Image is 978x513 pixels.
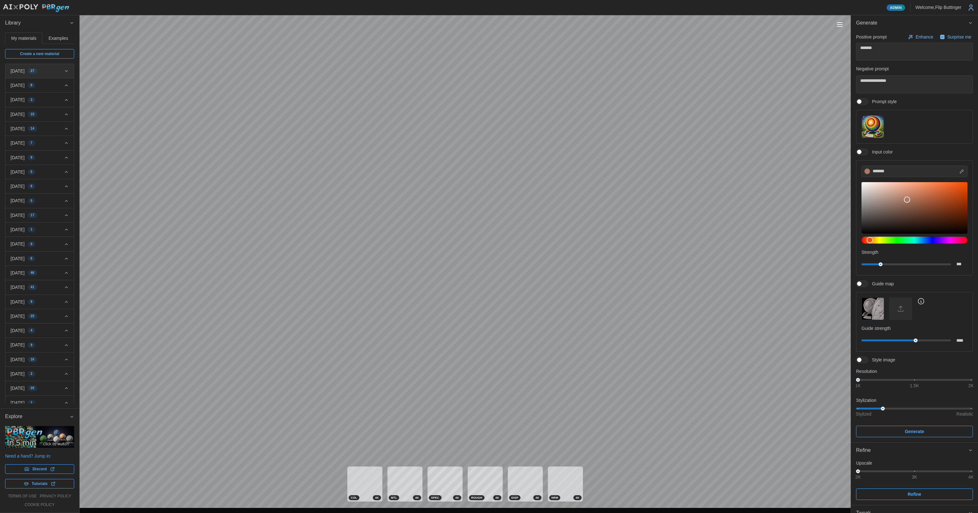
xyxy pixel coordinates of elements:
a: Discord [5,464,74,474]
span: 6 [31,256,32,261]
p: [DATE] [11,371,25,377]
p: [DATE] [11,342,25,348]
p: [DATE] [11,82,25,89]
button: [DATE]26 [5,381,74,395]
span: Style image [868,357,895,363]
div: Generate [851,31,978,442]
span: 46 [31,270,34,275]
a: privacy policy [40,494,71,499]
p: [DATE] [11,212,25,218]
button: [DATE]5 [5,194,74,208]
img: PBRgen explained in 5 minutes [5,426,74,448]
a: cookie policy [25,502,54,508]
span: ROUGH [471,495,482,500]
button: Refine [856,488,973,500]
span: MTL [391,495,397,500]
span: 1 [31,400,32,405]
button: [DATE]6 [5,252,74,266]
span: 9 [31,155,32,160]
button: [DATE]9 [5,338,74,352]
button: Generate [851,15,978,31]
span: SPEC [431,495,439,500]
img: Guide map [862,298,884,320]
span: 4 K [455,495,459,500]
span: 4 K [415,495,419,500]
span: Input color [868,149,893,155]
span: 4 K [535,495,539,500]
p: [DATE] [11,313,25,319]
span: 4 K [495,495,499,500]
span: 1 [31,227,32,232]
div: Refine [851,458,978,505]
span: 14 [31,126,34,131]
p: Strength [861,249,967,255]
span: Admin [890,5,902,11]
span: 41 [31,285,34,290]
div: Refine [856,446,968,454]
p: [DATE] [11,226,25,233]
p: [DATE] [11,270,25,276]
p: Need a hand? Jump in: [5,453,74,459]
span: Create a new material [20,49,59,58]
button: [DATE]8 [5,78,74,92]
button: [DATE]3 [5,93,74,107]
span: 8 [31,83,32,88]
span: DISP [511,495,518,500]
span: Explore [5,409,69,424]
span: Refine [908,489,921,500]
span: NRM [551,495,558,500]
span: 4 [31,328,32,333]
span: Discord [32,465,47,474]
img: Prompt style [862,116,884,138]
button: Generate [856,426,973,437]
span: 6 [31,184,32,189]
button: [DATE]41 [5,280,74,294]
button: [DATE]15 [5,107,74,121]
button: Surprise me [938,32,973,41]
p: [DATE] [11,169,25,175]
span: 17 [31,213,34,218]
p: Guide strength [861,325,967,331]
p: [DATE] [11,140,25,146]
button: [DATE]4 [5,324,74,338]
button: [DATE]2 [5,367,74,381]
button: [DATE]25 [5,309,74,323]
p: [DATE] [11,327,25,334]
p: [DATE] [11,68,25,74]
span: 25 [31,314,34,319]
span: 2 [31,371,32,376]
span: 26 [31,386,34,391]
p: Upscale [856,460,973,466]
span: 16 [31,357,34,362]
p: [DATE] [11,183,25,189]
p: Enhance [916,34,934,40]
span: Generate [856,15,968,31]
p: [DATE] [11,96,25,103]
button: [DATE]9 [5,237,74,251]
p: Negative prompt [856,66,973,72]
button: [DATE]9 [5,151,74,165]
p: [DATE] [11,111,25,118]
p: [DATE] [11,255,25,262]
span: Generate [905,426,924,437]
p: Stylization [856,397,973,403]
a: terms of use [8,494,37,499]
span: 9 [31,299,32,304]
button: Enhance [906,32,935,41]
button: Toggle viewport controls [835,20,844,29]
span: 4 K [576,495,579,500]
span: 5 [31,169,32,175]
p: [DATE] [11,125,25,132]
span: Library [5,15,69,31]
button: [DATE]16 [5,353,74,367]
button: Guide map [861,297,884,320]
span: 15 [31,112,34,117]
span: 9 [31,343,32,348]
span: 7 [31,140,32,146]
span: My materials [11,36,36,40]
img: AIxPoly PBRgen [3,4,69,12]
p: [DATE] [11,197,25,204]
span: Prompt style [868,98,897,105]
p: [DATE] [11,400,25,406]
button: [DATE]17 [5,208,74,222]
